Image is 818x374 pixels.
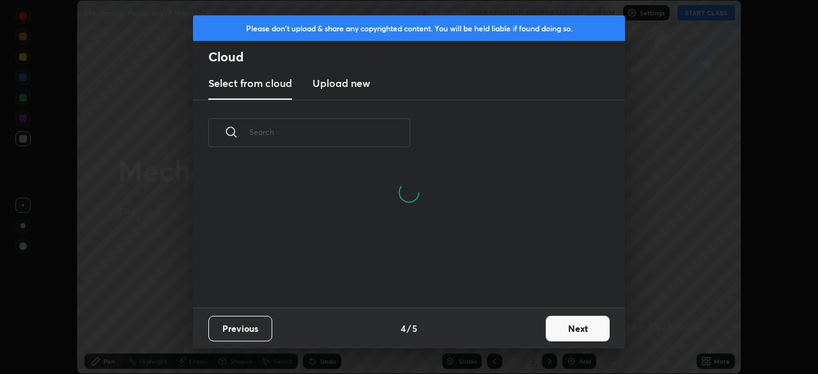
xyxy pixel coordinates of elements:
h2: Cloud [208,49,625,65]
div: Please don't upload & share any copyrighted content. You will be held liable if found doing so. [193,15,625,41]
button: Next [546,316,610,341]
button: Previous [208,316,272,341]
h3: Select from cloud [208,75,292,91]
h4: / [407,322,411,335]
h3: Upload new [313,75,370,91]
h4: 5 [412,322,417,335]
input: Search [249,105,410,159]
h4: 4 [401,322,406,335]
